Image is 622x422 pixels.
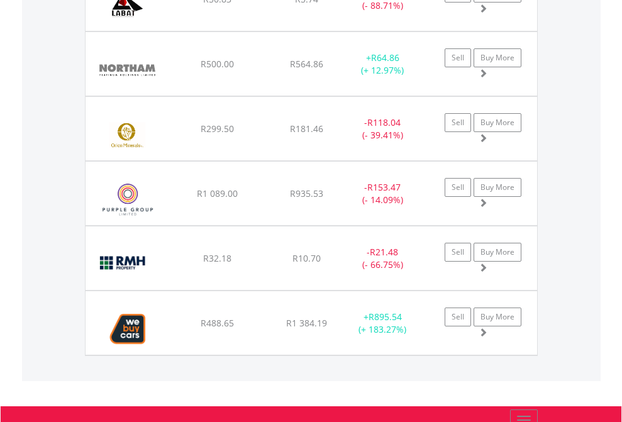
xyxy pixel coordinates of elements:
[367,116,401,128] span: R118.04
[370,246,398,258] span: R21.48
[343,116,422,142] div: - (- 39.41%)
[290,187,323,199] span: R935.53
[474,178,521,197] a: Buy More
[201,58,234,70] span: R500.00
[286,317,327,329] span: R1 384.19
[343,246,422,271] div: - (- 66.75%)
[201,317,234,329] span: R488.65
[474,308,521,326] a: Buy More
[203,252,231,264] span: R32.18
[343,52,422,77] div: + (+ 12.97%)
[92,307,164,352] img: EQU.ZA.WBC.png
[445,243,471,262] a: Sell
[292,252,321,264] span: R10.70
[445,48,471,67] a: Sell
[343,181,422,206] div: - (- 14.09%)
[445,113,471,132] a: Sell
[369,311,402,323] span: R895.54
[367,181,401,193] span: R153.47
[92,113,163,157] img: EQU.ZA.ORN.png
[92,242,155,287] img: EQU.ZA.RMH.png
[371,52,399,64] span: R64.86
[92,48,163,92] img: EQU.ZA.NPH.png
[92,177,164,222] img: EQU.ZA.PPE.png
[474,243,521,262] a: Buy More
[197,187,238,199] span: R1 089.00
[290,58,323,70] span: R564.86
[474,48,521,67] a: Buy More
[201,123,234,135] span: R299.50
[445,178,471,197] a: Sell
[343,311,422,336] div: + (+ 183.27%)
[290,123,323,135] span: R181.46
[445,308,471,326] a: Sell
[474,113,521,132] a: Buy More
